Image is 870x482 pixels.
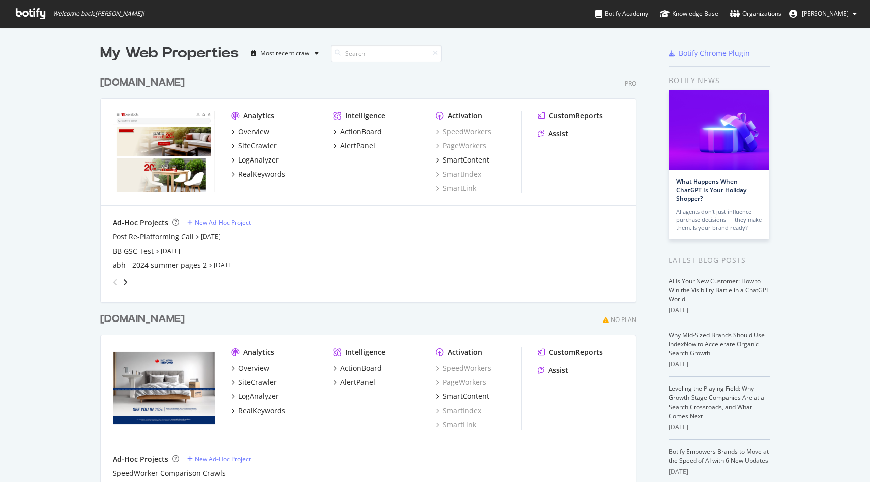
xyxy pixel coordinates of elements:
[238,141,277,151] div: SiteCrawler
[538,347,603,357] a: CustomReports
[113,260,207,270] a: abh - 2024 summer pages 2
[238,363,269,373] div: Overview
[538,129,568,139] a: Assist
[676,208,762,232] div: AI agents don’t just influence purchase decisions — they make them. Is your brand ready?
[100,75,189,90] a: [DOMAIN_NAME]
[669,423,770,432] div: [DATE]
[113,111,215,192] img: overstocksecondary.com
[669,384,764,420] a: Leveling the Playing Field: Why Growth-Stage Companies Are at a Search Crossroads, and What Comes...
[231,363,269,373] a: Overview
[100,312,185,327] div: [DOMAIN_NAME]
[231,391,279,401] a: LogAnalyzer
[448,111,482,121] div: Activation
[195,455,251,463] div: New Ad-Hoc Project
[802,9,849,18] span: James McMahon
[113,454,168,464] div: Ad-Hoc Projects
[100,312,189,327] a: [DOMAIN_NAME]
[436,406,481,416] a: SmartIndex
[436,127,491,137] a: SpeedWorkers
[669,255,770,266] div: Latest Blog Posts
[436,169,481,179] a: SmartIndex
[340,377,375,387] div: AlertPanel
[669,306,770,315] div: [DATE]
[436,155,489,165] a: SmartContent
[595,9,648,19] div: Botify Academy
[669,447,769,465] a: Botify Empowers Brands to Move at the Speed of AI with 6 New Updates
[331,45,442,62] input: Search
[113,232,194,242] a: Post Re-Platforming Call
[187,218,251,227] a: New Ad-Hoc Project
[436,391,489,401] a: SmartContent
[243,347,274,357] div: Analytics
[443,155,489,165] div: SmartContent
[333,127,382,137] a: ActionBoard
[260,50,311,56] div: Most recent crawl
[436,420,476,430] a: SmartLink
[231,155,279,165] a: LogAnalyzer
[538,365,568,375] a: Assist
[231,141,277,151] a: SiteCrawler
[247,45,323,61] button: Most recent crawl
[660,9,718,19] div: Knowledge Base
[549,347,603,357] div: CustomReports
[611,315,636,324] div: No Plan
[113,468,226,478] a: SpeedWorker Comparison Crawls
[109,274,122,290] div: angle-left
[669,75,770,86] div: Botify news
[113,246,154,256] a: BB GSC Test
[238,391,279,401] div: LogAnalyzer
[333,141,375,151] a: AlertPanel
[669,48,750,58] a: Botify Chrome Plugin
[538,111,603,121] a: CustomReports
[625,79,636,88] div: Pro
[669,277,770,303] a: AI Is Your New Customer: How to Win the Visibility Battle in a ChatGPT World
[345,111,385,121] div: Intelligence
[549,111,603,121] div: CustomReports
[238,155,279,165] div: LogAnalyzer
[679,48,750,58] div: Botify Chrome Plugin
[436,141,486,151] div: PageWorkers
[231,169,285,179] a: RealKeywords
[195,218,251,227] div: New Ad-Hoc Project
[676,177,746,203] a: What Happens When ChatGPT Is Your Holiday Shopper?
[340,141,375,151] div: AlertPanel
[345,347,385,357] div: Intelligence
[730,9,781,19] div: Organizations
[669,331,765,357] a: Why Mid-Sized Brands Should Use IndexNow to Accelerate Organic Search Growth
[436,363,491,373] a: SpeedWorkers
[231,406,285,416] a: RealKeywords
[113,347,215,429] img: overstock.ca
[443,391,489,401] div: SmartContent
[238,169,285,179] div: RealKeywords
[243,111,274,121] div: Analytics
[333,363,382,373] a: ActionBoard
[781,6,865,22] button: [PERSON_NAME]
[100,43,239,63] div: My Web Properties
[448,347,482,357] div: Activation
[436,377,486,387] a: PageWorkers
[669,360,770,369] div: [DATE]
[238,127,269,137] div: Overview
[201,232,221,241] a: [DATE]
[113,218,168,228] div: Ad-Hoc Projects
[340,127,382,137] div: ActionBoard
[161,247,180,255] a: [DATE]
[669,467,770,476] div: [DATE]
[333,377,375,387] a: AlertPanel
[238,377,277,387] div: SiteCrawler
[340,363,382,373] div: ActionBoard
[436,183,476,193] a: SmartLink
[100,75,185,90] div: [DOMAIN_NAME]
[548,129,568,139] div: Assist
[669,90,769,170] img: What Happens When ChatGPT Is Your Holiday Shopper?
